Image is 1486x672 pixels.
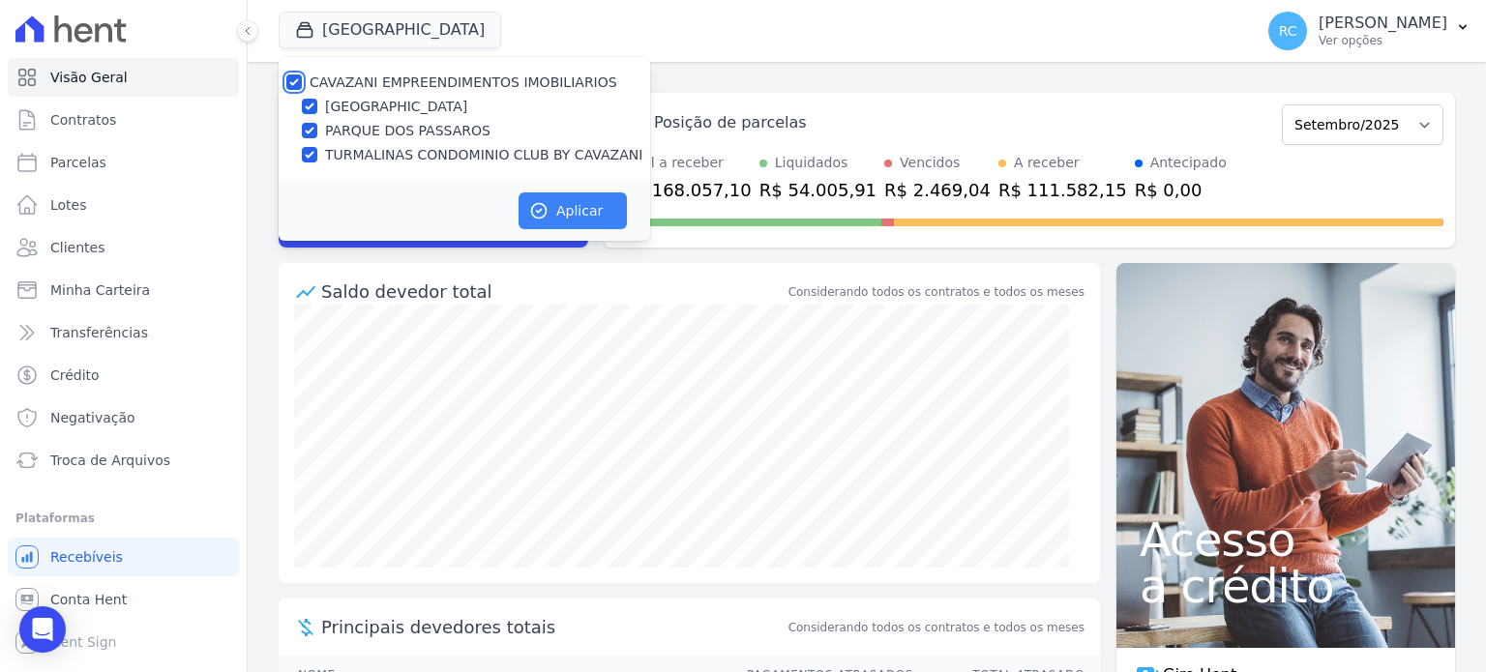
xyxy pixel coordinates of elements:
[1150,153,1227,173] div: Antecipado
[325,97,467,117] label: [GEOGRAPHIC_DATA]
[50,68,128,87] span: Visão Geral
[279,12,501,48] button: [GEOGRAPHIC_DATA]
[50,365,100,385] span: Crédito
[321,614,785,640] span: Principais devedores totais
[8,356,239,394] a: Crédito
[50,408,135,427] span: Negativação
[8,101,239,139] a: Contratos
[775,153,848,173] div: Liquidados
[19,606,66,653] div: Open Intercom Messenger
[50,238,104,257] span: Clientes
[759,177,877,203] div: R$ 54.005,91
[8,228,239,267] a: Clientes
[1319,33,1447,48] p: Ver opções
[788,619,1085,636] span: Considerando todos os contratos e todos os meses
[50,590,127,609] span: Conta Hent
[788,283,1085,301] div: Considerando todos os contratos e todos os meses
[998,177,1127,203] div: R$ 111.582,15
[8,143,239,182] a: Parcelas
[1014,153,1080,173] div: A receber
[1135,177,1227,203] div: R$ 0,00
[8,398,239,437] a: Negativação
[654,111,807,134] div: Posição de parcelas
[8,186,239,224] a: Lotes
[50,547,123,567] span: Recebíveis
[884,177,991,203] div: R$ 2.469,04
[8,538,239,576] a: Recebíveis
[900,153,960,173] div: Vencidos
[50,280,150,300] span: Minha Carteira
[325,121,490,141] label: PARQUE DOS PASSAROS
[50,153,106,172] span: Parcelas
[321,278,785,305] div: Saldo devedor total
[8,58,239,97] a: Visão Geral
[310,74,617,90] label: CAVAZANI EMPREENDIMENTOS IMOBILIARIOS
[1140,563,1432,609] span: a crédito
[8,580,239,619] a: Conta Hent
[8,313,239,352] a: Transferências
[623,153,752,173] div: Total a receber
[325,145,642,165] label: TURMALINAS CONDOMINIO CLUB BY CAVAZANI
[1279,24,1297,38] span: RC
[50,451,170,470] span: Troca de Arquivos
[519,192,627,229] button: Aplicar
[623,177,752,203] div: R$ 168.057,10
[15,507,231,530] div: Plataformas
[8,441,239,480] a: Troca de Arquivos
[50,195,87,215] span: Lotes
[1140,516,1432,563] span: Acesso
[1253,4,1486,58] button: RC [PERSON_NAME] Ver opções
[50,110,116,130] span: Contratos
[50,323,148,342] span: Transferências
[8,271,239,309] a: Minha Carteira
[1319,14,1447,33] p: [PERSON_NAME]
